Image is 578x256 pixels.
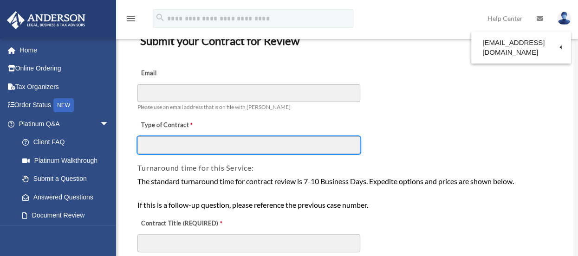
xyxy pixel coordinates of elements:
[125,16,136,24] a: menu
[4,11,88,29] img: Anderson Advisors Platinum Portal
[6,41,123,59] a: Home
[125,13,136,24] i: menu
[13,206,118,225] a: Document Review
[137,217,230,230] label: Contract Title (REQUIRED)
[100,115,118,134] span: arrow_drop_down
[137,67,230,80] label: Email
[6,96,123,115] a: Order StatusNEW
[155,13,165,23] i: search
[13,133,123,152] a: Client FAQ
[137,103,291,110] span: Please use an email address that is on file with [PERSON_NAME]
[6,77,123,96] a: Tax Organizers
[13,188,123,206] a: Answered Questions
[471,34,571,61] a: [EMAIL_ADDRESS][DOMAIN_NAME]
[137,175,554,211] div: The standard turnaround time for contract review is 7-10 Business Days. Expedite options and pric...
[137,119,230,132] label: Type of Contract
[13,224,123,254] a: Platinum Knowledge Room
[137,163,253,172] span: Turnaround time for this Service:
[557,12,571,25] img: User Pic
[136,31,555,51] h3: Submit your Contract for Review
[53,98,74,112] div: NEW
[13,170,123,188] a: Submit a Question
[6,115,123,133] a: Platinum Q&Aarrow_drop_down
[6,59,123,78] a: Online Ordering
[13,151,123,170] a: Platinum Walkthrough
